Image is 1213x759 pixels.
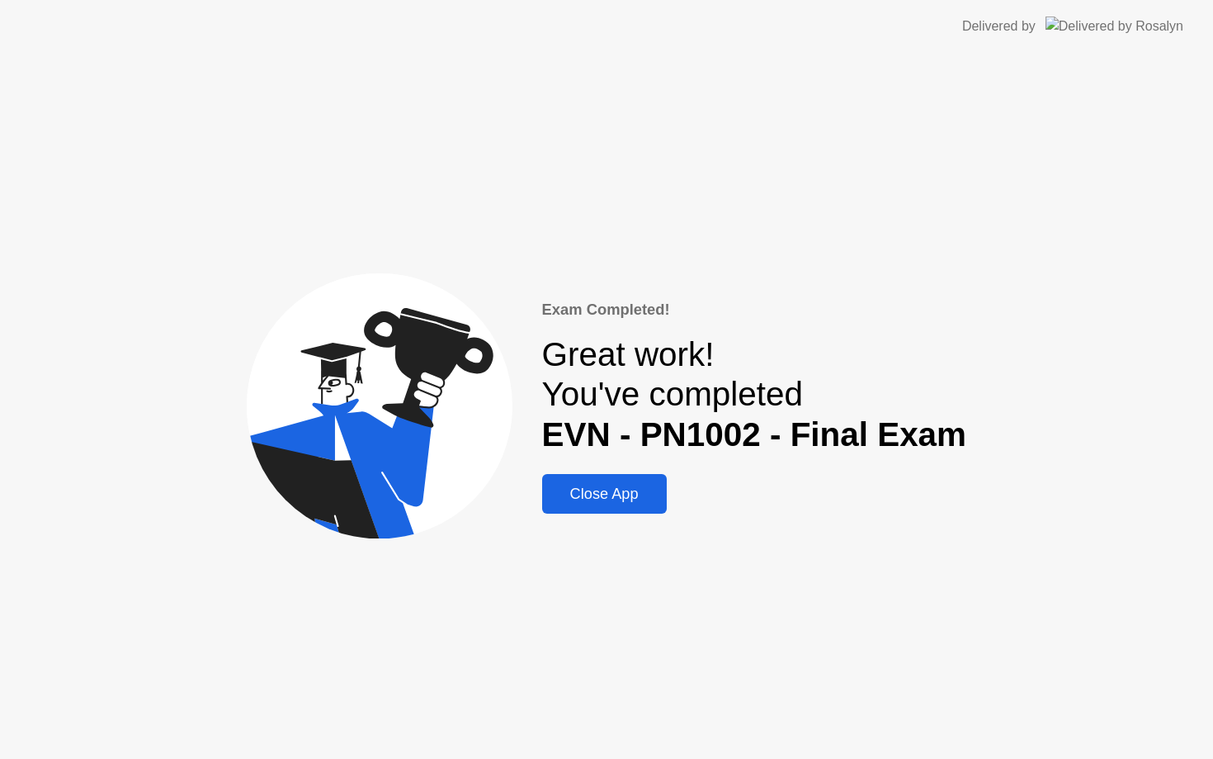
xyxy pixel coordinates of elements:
div: Exam Completed! [542,298,966,321]
div: Close App [547,486,662,503]
div: Delivered by [962,17,1036,36]
img: Delivered by Rosalyn [1045,17,1183,36]
button: Close App [542,474,667,514]
div: Great work! You've completed [542,334,966,455]
b: EVN - PN1002 - Final Exam [542,415,966,453]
